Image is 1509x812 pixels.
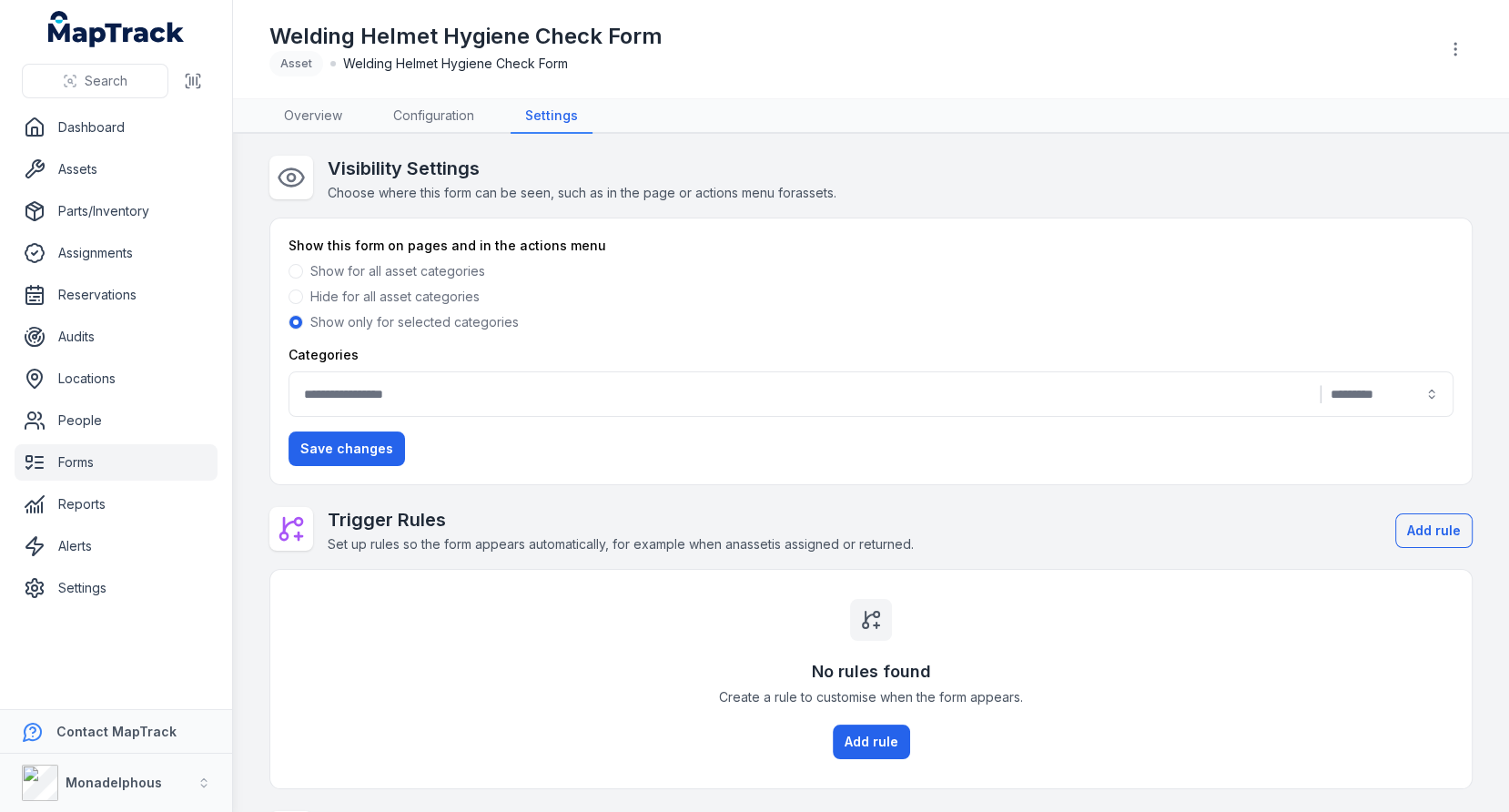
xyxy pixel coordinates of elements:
span: Create a rule to customise when the form appears. [719,688,1023,706]
span: Set up rules so the form appears automatically, for example when an asset is assigned or returned. [328,536,914,552]
h3: No rules found [812,659,931,685]
button: Add rule [1395,513,1473,548]
a: Configuration [379,99,489,134]
a: Reservations [15,277,218,313]
button: Add rule [833,725,910,759]
h1: Welding Helmet Hygiene Check Form [269,22,663,51]
a: Settings [511,99,592,134]
a: Audits [15,319,218,355]
a: People [15,402,218,439]
label: Show only for selected categories [310,313,519,331]
span: Search [85,72,127,90]
label: Hide for all asset categories [310,288,480,306]
a: MapTrack [48,11,185,47]
button: Search [22,64,168,98]
strong: Monadelphous [66,775,162,790]
label: Categories [289,346,359,364]
a: Reports [15,486,218,523]
span: Welding Helmet Hygiene Check Form [343,55,568,73]
a: Alerts [15,528,218,564]
h2: Visibility Settings [328,156,836,181]
strong: Contact MapTrack [56,724,177,739]
a: Settings [15,570,218,606]
a: Dashboard [15,109,218,146]
button: Save changes [289,431,405,466]
button: | [289,371,1453,417]
a: Parts/Inventory [15,193,218,229]
div: Asset [269,51,323,76]
a: Assets [15,151,218,188]
a: Forms [15,444,218,481]
label: Show this form on pages and in the actions menu [289,237,606,255]
a: Locations [15,360,218,397]
a: Overview [269,99,357,134]
span: Choose where this form can be seen, such as in the page or actions menu for assets . [328,185,836,200]
label: Show for all asset categories [310,262,485,280]
h2: Trigger Rules [328,507,914,533]
a: Assignments [15,235,218,271]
